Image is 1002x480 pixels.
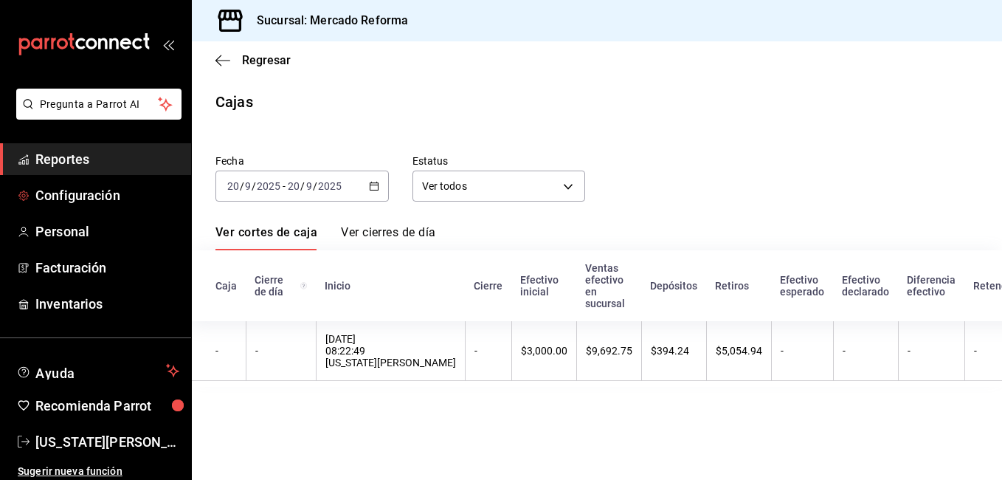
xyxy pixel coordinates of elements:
input: ---- [317,180,342,192]
div: navigation tabs [215,225,435,250]
button: Pregunta a Parrot AI [16,89,182,120]
a: Ver cortes de caja [215,225,317,250]
a: Ver cierres de día [341,225,435,250]
span: Pregunta a Parrot AI [40,97,159,112]
div: - [908,345,956,357]
span: Regresar [242,53,291,67]
svg: El número de cierre de día es consecutivo y consolida todos los cortes de caja previos en un únic... [300,280,307,292]
div: Efectivo inicial [520,274,567,298]
span: / [240,180,244,192]
div: Depósitos [650,280,697,292]
label: Fecha [215,156,389,166]
div: - [255,345,307,357]
span: Sugerir nueva función [18,464,179,479]
div: Cierre [474,280,502,292]
div: - [781,345,824,357]
input: ---- [256,180,281,192]
div: Ventas efectivo en sucursal [585,262,632,309]
input: -- [244,180,252,192]
span: / [252,180,256,192]
span: Reportes [35,149,179,169]
div: $3,000.00 [521,345,567,357]
div: Cierre de día [255,274,307,298]
div: - [843,345,889,357]
span: - [283,180,286,192]
a: Pregunta a Parrot AI [10,107,182,123]
div: - [215,345,237,357]
div: - [474,345,502,357]
input: -- [287,180,300,192]
div: $5,054.94 [716,345,762,357]
span: Facturación [35,258,179,278]
input: -- [305,180,313,192]
div: $9,692.75 [586,345,632,357]
div: [DATE] 08:22:49 [US_STATE][PERSON_NAME] [325,333,456,368]
input: -- [227,180,240,192]
span: / [300,180,305,192]
div: Efectivo declarado [842,274,889,298]
div: $394.24 [651,345,697,357]
div: Ver todos [412,171,586,202]
div: Retiros [715,280,762,292]
div: Inicio [325,280,456,292]
span: / [313,180,317,192]
h3: Sucursal: Mercado Reforma [245,12,408,30]
div: Caja [215,280,237,292]
span: Configuración [35,185,179,205]
span: Inventarios [35,294,179,314]
div: Diferencia efectivo [907,274,956,298]
div: Efectivo esperado [780,274,824,298]
div: Cajas [215,91,253,113]
span: Ayuda [35,362,160,380]
span: Recomienda Parrot [35,396,179,416]
span: Personal [35,222,179,241]
button: Regresar [215,53,291,67]
button: open_drawer_menu [162,38,174,50]
label: Estatus [412,156,586,166]
span: [US_STATE][PERSON_NAME] [35,432,179,452]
